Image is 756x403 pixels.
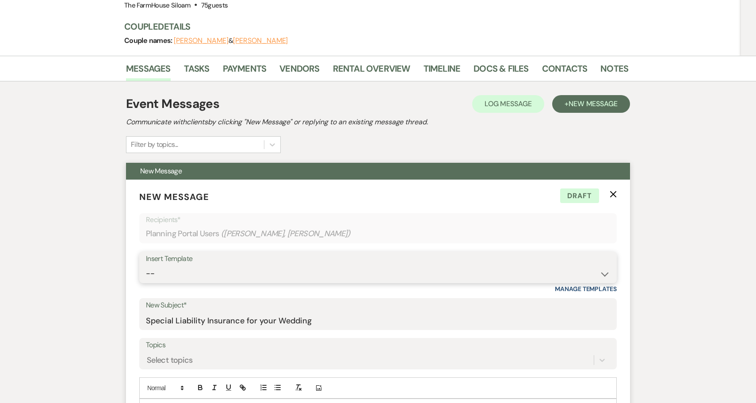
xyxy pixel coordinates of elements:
[174,37,229,44] button: [PERSON_NAME]
[333,61,410,81] a: Rental Overview
[221,228,351,240] span: ( [PERSON_NAME], [PERSON_NAME] )
[146,225,610,242] div: Planning Portal Users
[124,1,191,10] span: The FarmHouse Siloam
[174,36,288,45] span: &
[146,339,610,352] label: Topics
[542,61,588,81] a: Contacts
[146,299,610,312] label: New Subject*
[569,99,618,108] span: New Message
[147,354,193,366] div: Select topics
[600,61,628,81] a: Notes
[473,61,528,81] a: Docs & Files
[233,37,288,44] button: [PERSON_NAME]
[140,166,182,176] span: New Message
[131,139,178,150] div: Filter by topics...
[184,61,210,81] a: Tasks
[124,36,174,45] span: Couple names:
[126,61,171,81] a: Messages
[146,214,610,226] p: Recipients*
[126,117,630,127] h2: Communicate with clients by clicking "New Message" or replying to an existing message thread.
[560,188,599,203] span: Draft
[139,191,209,203] span: New Message
[126,95,219,113] h1: Event Messages
[552,95,630,113] button: +New Message
[472,95,544,113] button: Log Message
[146,253,610,265] div: Insert Template
[424,61,461,81] a: Timeline
[485,99,532,108] span: Log Message
[555,285,617,293] a: Manage Templates
[223,61,267,81] a: Payments
[279,61,319,81] a: Vendors
[201,1,228,10] span: 75 guests
[124,20,619,33] h3: Couple Details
